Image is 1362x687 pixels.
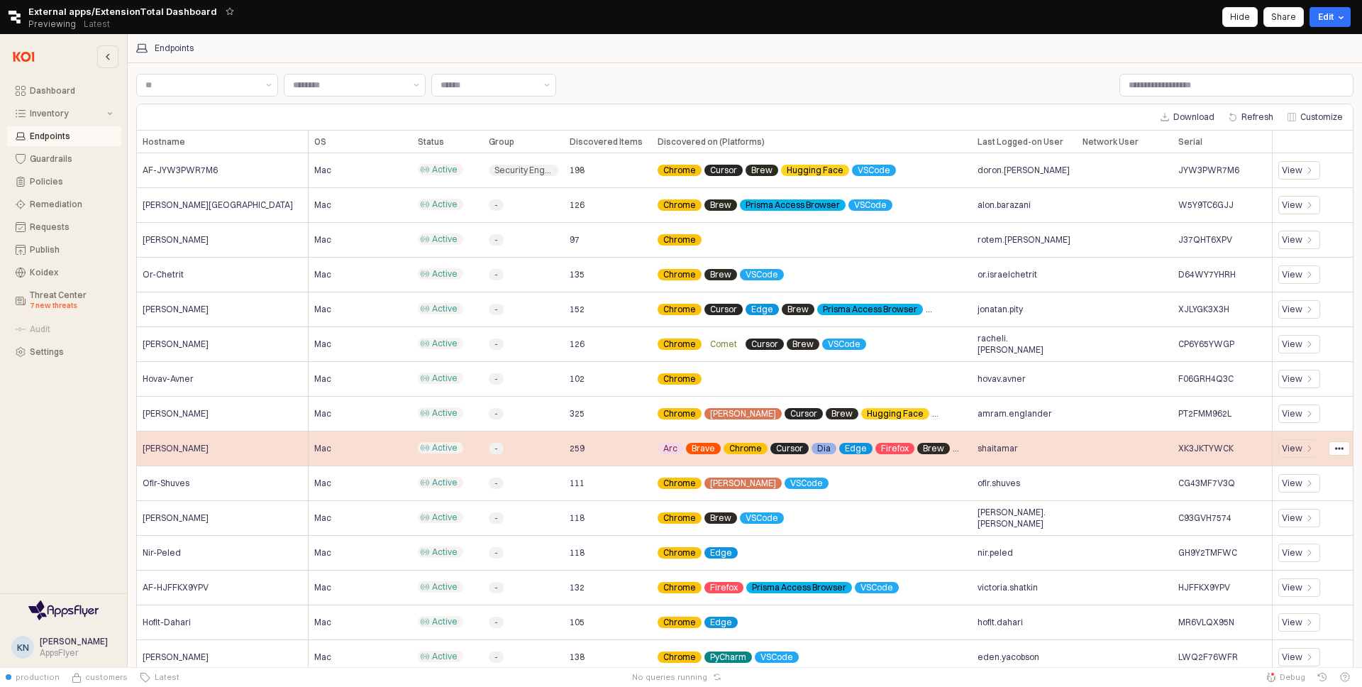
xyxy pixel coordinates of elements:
span: VSCode [746,269,778,280]
span: 126 [570,199,585,211]
button: Settings [7,342,121,362]
span: Hugging Face [867,408,924,419]
button: Guardrails [7,149,121,169]
span: [PERSON_NAME] [143,443,209,454]
span: Hovav-Avner [143,373,194,385]
div: Inventory [30,109,104,119]
span: shaitamar [978,443,1018,454]
span: Mac [314,512,331,524]
span: nir.peled [978,547,1013,559]
span: Comet [710,339,737,350]
div: Endpoints [155,43,194,53]
span: JYW3PWR7M6 [1178,165,1239,176]
span: VSCode [746,512,778,524]
button: Add app to favorites [223,4,237,18]
span: Prisma Access Browser [752,582,846,593]
div: View [1278,544,1320,562]
button: Edit [1310,7,1351,27]
span: Group [489,136,514,148]
span: External apps/ExtensionTotal Dashboard [28,4,217,18]
span: Chrome [663,652,696,663]
span: Active [432,442,458,454]
div: View [1278,474,1320,493]
span: amram.englander [978,408,1052,419]
span: alon.barazani [978,199,1031,211]
span: Ofir-Shuves [143,478,189,489]
div: View [1282,269,1302,280]
span: - [494,234,498,246]
span: Hugging Face [787,165,843,176]
span: 132 [570,582,585,593]
span: No queries running [632,671,707,683]
span: VSCode [760,652,793,663]
div: Audit [30,324,113,334]
span: Cursor [790,408,817,419]
span: Mac [314,652,331,663]
span: 198 [570,165,585,176]
span: Edge [710,617,732,628]
span: LWQ2F76WFR [1178,652,1238,663]
span: - [494,443,498,454]
span: Nir-Peled [143,547,181,559]
span: Mac [314,617,331,628]
span: 152 [570,304,585,315]
span: Chrome [663,165,696,176]
span: Active [432,199,458,210]
div: 7 new threats [30,300,113,312]
div: View [1282,199,1302,211]
span: VSCode [858,165,890,176]
span: [PERSON_NAME] [143,512,209,524]
span: D64WY7YHRH [1178,269,1236,280]
div: View [1278,265,1320,284]
span: Discovered on (Platforms) [658,136,765,148]
span: 138 [570,652,585,663]
span: - [494,373,498,385]
span: Edge [751,304,773,315]
button: Remediation [7,194,121,214]
button: Dashboard [7,81,121,101]
span: XJLYGK3X3H [1178,304,1229,315]
span: Brew [710,512,731,524]
span: 97 [570,234,580,246]
button: Source Control [65,667,133,687]
span: Serial [1178,136,1202,148]
div: Policies [30,177,113,187]
span: Mac [314,408,331,419]
button: Threat Center [7,285,121,317]
button: Reset app state [710,673,724,681]
div: Endpoints [30,131,113,141]
span: jonatan.pity [978,304,1023,315]
span: Mac [314,547,331,559]
span: Brew [751,165,773,176]
span: victoria.shatkin [978,582,1038,593]
span: - [494,269,498,280]
button: Latest [133,667,185,687]
span: Dia [817,443,831,454]
span: production [16,671,60,683]
span: CP6Y65YWGP [1178,339,1234,350]
span: Active [432,546,458,558]
span: 325 [570,408,585,419]
span: - [494,652,498,663]
span: - [494,582,498,593]
span: Chrome [663,234,696,246]
span: - [494,408,498,419]
span: Chrome [663,478,696,489]
span: Active [432,373,458,384]
div: View [1278,648,1320,666]
span: racheli.[PERSON_NAME] [978,333,1071,356]
span: Network User [1083,136,1139,148]
span: Prisma Access Browser [823,304,917,315]
button: Help [1334,667,1356,687]
span: VSCode [790,478,823,489]
span: - [494,512,498,524]
span: PT2FMM962L [1178,408,1231,419]
span: 111 [570,478,585,489]
span: Brew [710,269,731,280]
span: Chrome [663,547,696,559]
div: View [1278,405,1320,423]
span: [PERSON_NAME] [40,636,108,647]
div: KN [17,640,29,654]
span: - [494,547,498,559]
span: Active [432,581,458,593]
